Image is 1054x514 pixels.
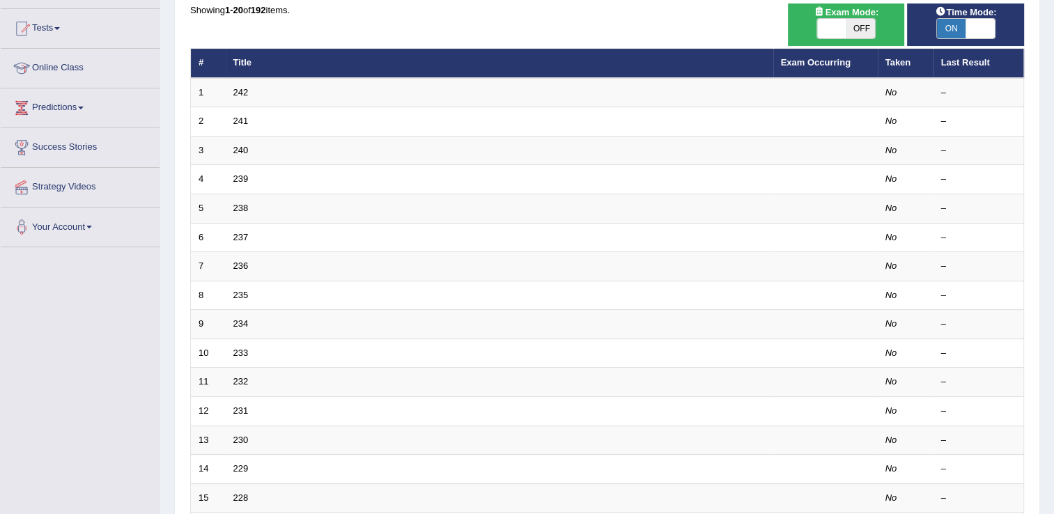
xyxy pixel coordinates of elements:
[885,232,897,242] em: No
[1,88,160,123] a: Predictions
[941,405,1016,418] div: –
[941,434,1016,447] div: –
[191,136,226,165] td: 3
[929,5,1002,20] span: Time Mode:
[191,396,226,426] td: 12
[933,49,1024,78] th: Last Result
[191,107,226,137] td: 2
[191,310,226,339] td: 9
[233,232,249,242] a: 237
[941,260,1016,273] div: –
[941,289,1016,302] div: –
[191,483,226,513] td: 15
[1,168,160,203] a: Strategy Videos
[885,405,897,416] em: No
[233,260,249,271] a: 236
[1,49,160,84] a: Online Class
[885,318,897,329] em: No
[937,19,966,38] span: ON
[941,173,1016,186] div: –
[941,318,1016,331] div: –
[233,145,249,155] a: 240
[885,116,897,126] em: No
[191,281,226,310] td: 8
[191,165,226,194] td: 4
[191,223,226,252] td: 6
[191,78,226,107] td: 1
[885,435,897,445] em: No
[191,252,226,281] td: 7
[941,86,1016,100] div: –
[190,3,1024,17] div: Showing of items.
[846,19,876,38] span: OFF
[191,368,226,397] td: 11
[885,463,897,474] em: No
[885,492,897,503] em: No
[941,202,1016,215] div: –
[808,5,883,20] span: Exam Mode:
[941,144,1016,157] div: –
[233,405,249,416] a: 231
[885,260,897,271] em: No
[885,203,897,213] em: No
[191,194,226,224] td: 5
[885,348,897,358] em: No
[233,116,249,126] a: 241
[191,455,226,484] td: 14
[233,173,249,184] a: 239
[233,318,249,329] a: 234
[1,128,160,163] a: Success Stories
[885,376,897,387] em: No
[1,208,160,242] a: Your Account
[233,87,249,98] a: 242
[233,376,249,387] a: 232
[233,290,249,300] a: 235
[233,463,249,474] a: 229
[251,5,266,15] b: 192
[885,173,897,184] em: No
[878,49,933,78] th: Taken
[885,145,897,155] em: No
[941,462,1016,476] div: –
[191,338,226,368] td: 10
[191,49,226,78] th: #
[885,87,897,98] em: No
[941,231,1016,244] div: –
[233,203,249,213] a: 238
[1,9,160,44] a: Tests
[191,426,226,455] td: 13
[233,492,249,503] a: 228
[788,3,905,46] div: Show exams occurring in exams
[941,375,1016,389] div: –
[885,290,897,300] em: No
[941,115,1016,128] div: –
[941,347,1016,360] div: –
[781,57,851,68] a: Exam Occurring
[225,5,243,15] b: 1-20
[226,49,773,78] th: Title
[233,435,249,445] a: 230
[233,348,249,358] a: 233
[941,492,1016,505] div: –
